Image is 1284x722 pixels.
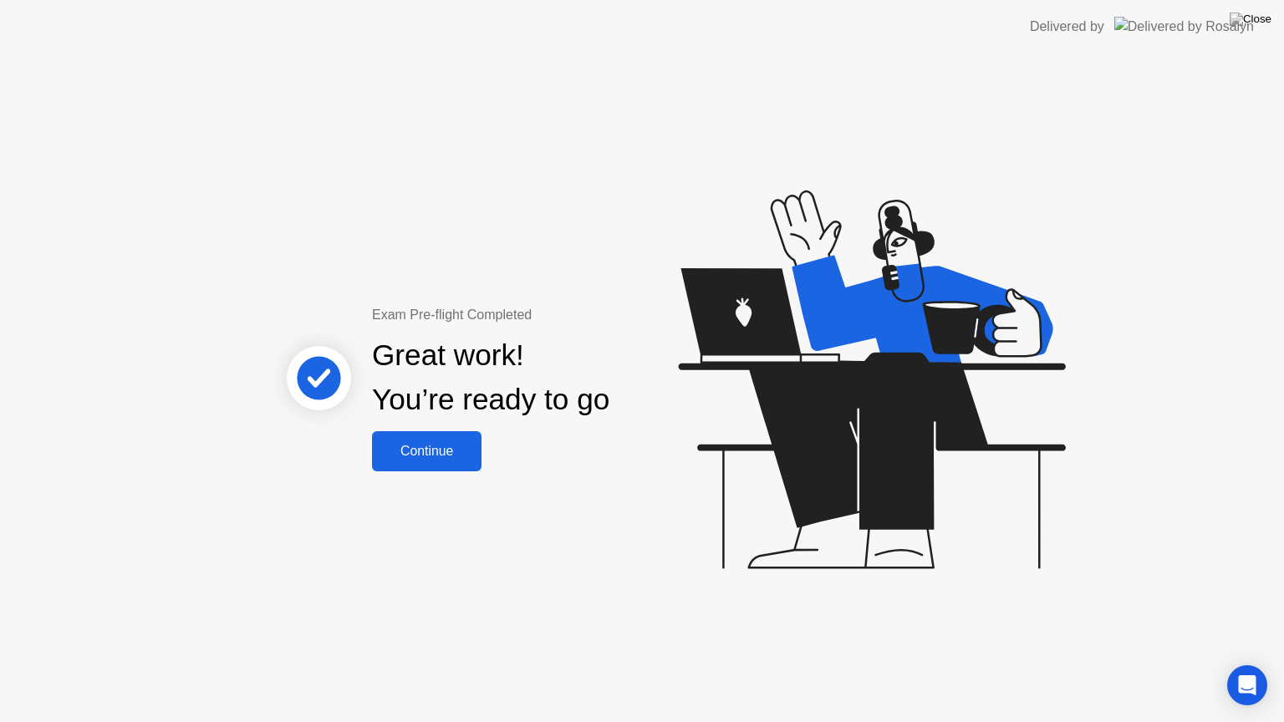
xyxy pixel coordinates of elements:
[372,333,609,422] div: Great work! You’re ready to go
[372,305,717,325] div: Exam Pre-flight Completed
[1227,665,1267,705] div: Open Intercom Messenger
[372,431,481,471] button: Continue
[377,444,476,459] div: Continue
[1114,17,1254,36] img: Delivered by Rosalyn
[1230,13,1271,26] img: Close
[1030,17,1104,37] div: Delivered by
